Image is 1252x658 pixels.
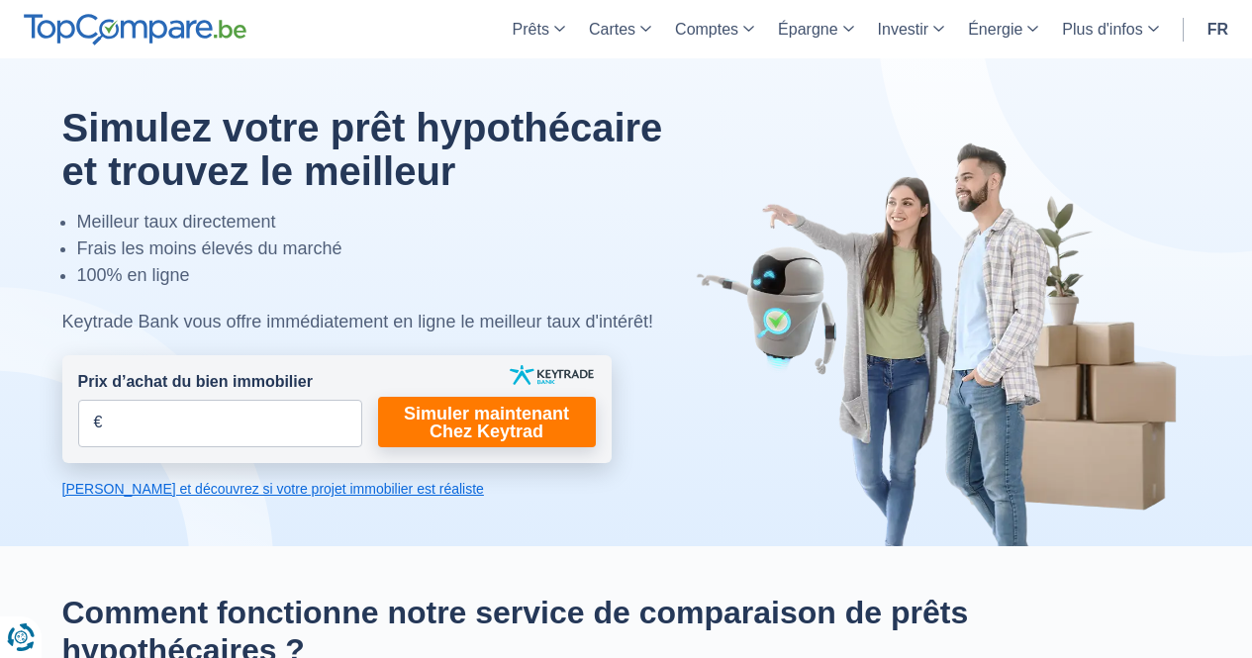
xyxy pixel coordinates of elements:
a: [PERSON_NAME] et découvrez si votre projet immobilier est réaliste [62,479,612,499]
li: 100% en ligne [77,262,709,289]
label: Prix d’achat du bien immobilier [78,371,313,394]
img: keytrade [510,365,594,385]
img: image-hero [696,141,1191,546]
li: Meilleur taux directement [77,209,709,235]
li: Frais les moins élevés du marché [77,235,709,262]
a: Simuler maintenant Chez Keytrad [378,397,596,447]
span: € [94,412,103,434]
h1: Simulez votre prêt hypothécaire et trouvez le meilleur [62,106,709,193]
img: TopCompare [24,14,246,46]
div: Keytrade Bank vous offre immédiatement en ligne le meilleur taux d'intérêt! [62,309,709,335]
